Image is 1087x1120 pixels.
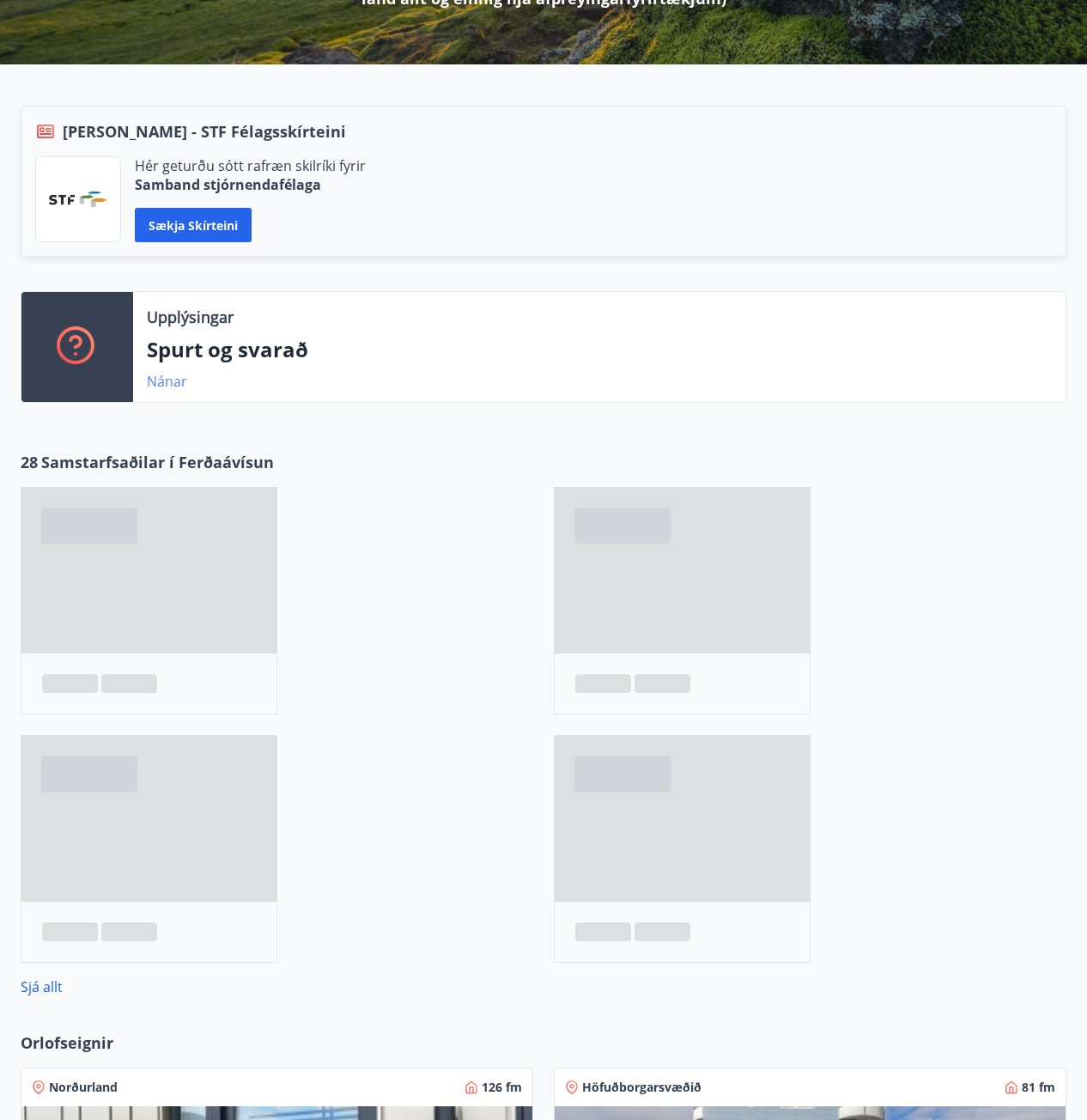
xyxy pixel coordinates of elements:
span: [PERSON_NAME] - STF Félagsskírteini [63,120,346,143]
p: Samband stjórnendafélaga [135,175,366,194]
img: vjCaq2fThgY3EUYqSgpjEiBg6WP39ov69hlhuPVN.png [49,192,107,207]
p: Hér geturðu sótt rafræn skilríki fyrir [135,156,366,175]
p: Spurt og svarað [147,335,1052,364]
span: Orlofseignir [21,1032,113,1054]
p: Upplýsingar [147,306,234,328]
a: Sjá allt [21,977,63,996]
span: 126 fm [482,1079,522,1096]
span: Norðurland [49,1079,118,1096]
span: Samstarfsaðilar í Ferðaávísun [41,451,274,473]
span: 81 fm [1022,1079,1055,1096]
a: Nánar [147,372,187,391]
span: 28 [21,451,38,473]
span: Höfuðborgarsvæðið [582,1079,701,1096]
button: Sækja skírteini [135,208,252,242]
